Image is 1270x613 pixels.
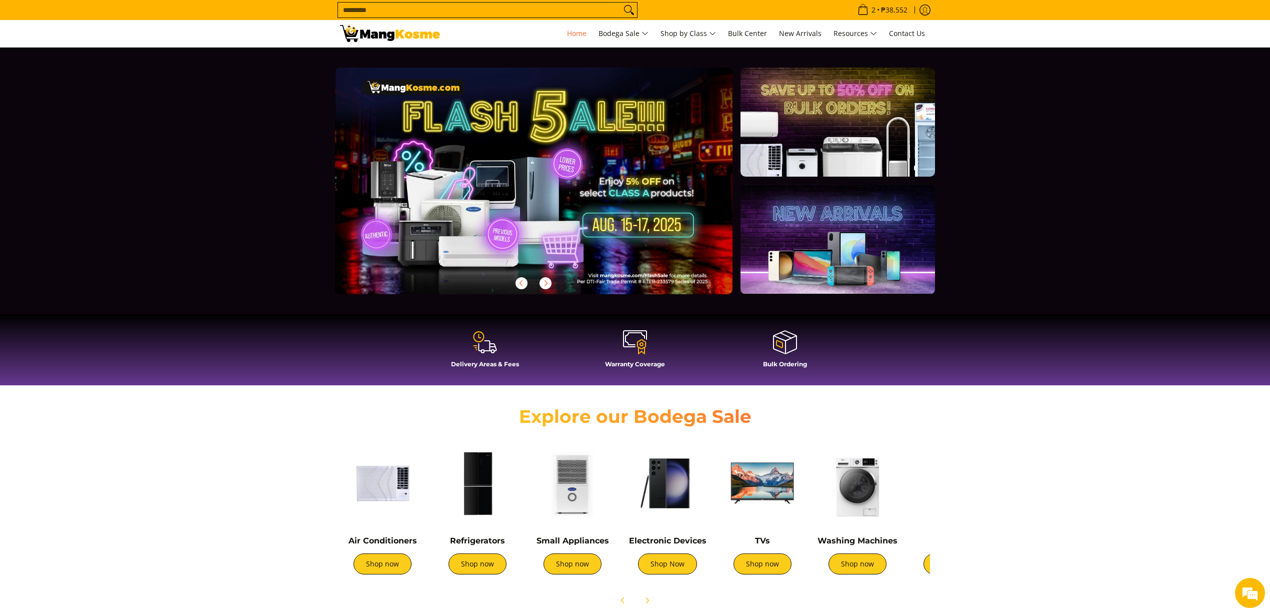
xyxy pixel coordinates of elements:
[565,360,705,368] h4: Warranty Coverage
[660,28,716,40] span: Shop by Class
[625,441,710,526] img: Electronic Devices
[435,441,520,526] img: Refrigerators
[340,25,440,42] img: Mang Kosme: Your Home Appliances Warehouse Sale Partner!
[415,360,555,368] h4: Delivery Areas & Fees
[348,536,417,545] a: Air Conditioners
[728,29,767,38] span: Bulk Center
[335,68,764,310] a: More
[854,5,910,16] span: •
[923,553,981,574] a: Shop now
[638,553,697,574] a: Shop Now
[415,329,555,375] a: Delivery Areas & Fees
[629,536,706,545] a: Electronic Devices
[879,7,909,14] span: ₱38,552
[562,20,591,47] a: Home
[779,29,821,38] span: New Arrivals
[715,329,855,375] a: Bulk Ordering
[884,20,930,47] a: Contact Us
[450,536,505,545] a: Refrigerators
[815,441,900,526] img: Washing Machines
[755,536,770,545] a: TVs
[593,20,653,47] a: Bodega Sale
[774,20,826,47] a: New Arrivals
[612,589,634,611] button: Previous
[530,441,615,526] img: Small Appliances
[543,553,601,574] a: Shop now
[621,3,637,18] button: Search
[817,536,897,545] a: Washing Machines
[340,441,425,526] img: Air Conditioners
[565,329,705,375] a: Warranty Coverage
[720,441,805,526] img: TVs
[536,536,609,545] a: Small Appliances
[353,553,411,574] a: Shop now
[910,441,995,526] img: Cookers
[828,20,882,47] a: Resources
[598,28,648,40] span: Bodega Sale
[833,28,877,40] span: Resources
[490,405,780,428] h2: Explore our Bodega Sale
[448,553,506,574] a: Shop now
[450,20,930,47] nav: Main Menu
[567,29,586,38] span: Home
[636,589,658,611] button: Next
[733,553,791,574] a: Shop now
[715,360,855,368] h4: Bulk Ordering
[510,272,532,294] button: Previous
[655,20,721,47] a: Shop by Class
[870,7,877,14] span: 2
[534,272,556,294] button: Next
[889,29,925,38] span: Contact Us
[723,20,772,47] a: Bulk Center
[828,553,886,574] a: Shop now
